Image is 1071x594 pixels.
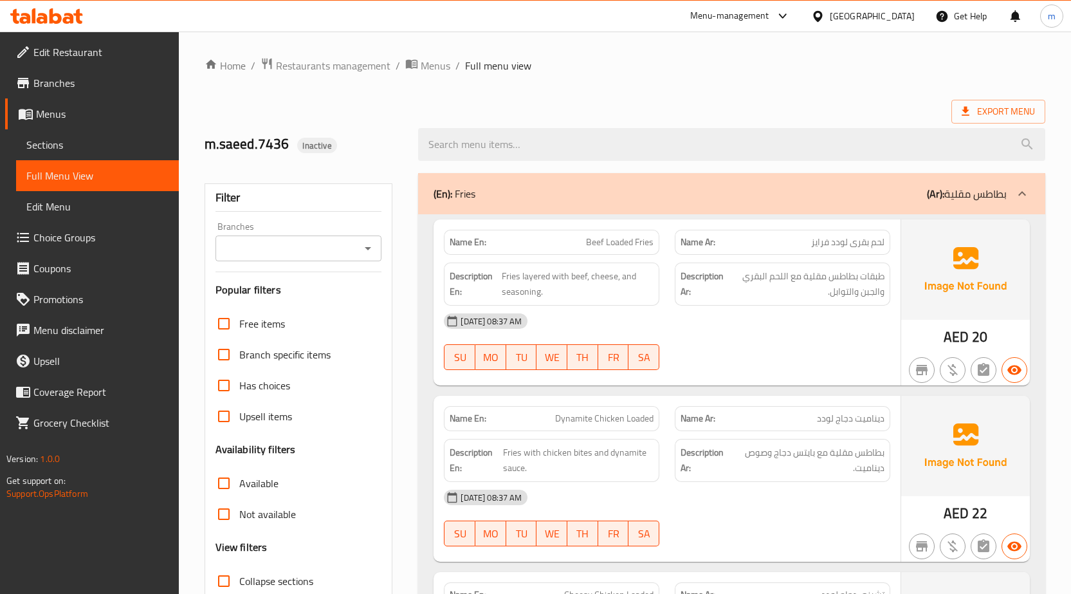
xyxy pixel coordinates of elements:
[297,138,336,153] div: Inactive
[940,534,966,559] button: Purchased item
[396,58,400,73] li: /
[732,445,884,476] span: بطاطس مقلية مع بايتس دجاج وصوص ديناميت.
[33,384,169,400] span: Coverage Report
[465,58,531,73] span: Full menu view
[405,57,450,74] a: Menus
[215,442,296,457] h3: Availability filters
[239,573,313,589] span: Collapse sections
[215,540,268,555] h3: View filters
[239,476,279,491] span: Available
[40,450,60,467] span: 1.0.0
[239,378,290,393] span: Has choices
[944,324,969,349] span: AED
[418,128,1045,161] input: search
[421,58,450,73] span: Menus
[434,186,475,201] p: Fries
[33,75,169,91] span: Branches
[1002,357,1027,383] button: Available
[503,445,654,476] span: Fries with chicken bites and dynamite sauce.
[36,106,169,122] span: Menus
[586,236,654,249] span: Beef Loaded Fries
[444,344,475,370] button: SU
[628,521,659,546] button: SA
[511,348,532,367] span: TU
[16,160,179,191] a: Full Menu View
[901,396,1030,496] img: Ae5nvW7+0k+MAAAAAElFTkSuQmCC
[681,412,715,425] strong: Name Ar:
[681,236,715,249] strong: Name Ar:
[205,58,246,73] a: Home
[971,357,996,383] button: Not has choices
[251,58,255,73] li: /
[450,412,486,425] strong: Name En:
[901,219,1030,320] img: Ae5nvW7+0k+MAAAAAElFTkSuQmCC
[909,534,935,559] button: Not branch specific item
[239,506,296,522] span: Not available
[239,347,331,362] span: Branch specific items
[450,524,470,543] span: SU
[33,353,169,369] span: Upsell
[6,472,66,489] span: Get support on:
[1002,534,1027,559] button: Available
[26,199,169,214] span: Edit Menu
[634,524,654,543] span: SA
[5,253,179,284] a: Coupons
[5,407,179,438] a: Grocery Checklist
[927,184,944,203] b: (Ar):
[681,445,729,476] strong: Description Ar:
[598,344,629,370] button: FR
[297,140,336,152] span: Inactive
[26,168,169,183] span: Full Menu View
[536,521,567,546] button: WE
[542,524,562,543] span: WE
[481,348,501,367] span: MO
[951,100,1045,124] span: Export Menu
[506,521,537,546] button: TU
[239,409,292,424] span: Upsell items
[603,524,624,543] span: FR
[830,9,915,23] div: [GEOGRAPHIC_DATA]
[628,344,659,370] button: SA
[5,98,179,129] a: Menus
[444,521,475,546] button: SU
[450,236,486,249] strong: Name En:
[455,315,527,328] span: [DATE] 08:37 AM
[5,222,179,253] a: Choice Groups
[971,534,996,559] button: Not has choices
[542,348,562,367] span: WE
[33,261,169,276] span: Coupons
[567,521,598,546] button: TH
[940,357,966,383] button: Purchased item
[572,524,593,543] span: TH
[572,348,593,367] span: TH
[276,58,390,73] span: Restaurants management
[16,191,179,222] a: Edit Menu
[5,284,179,315] a: Promotions
[6,450,38,467] span: Version:
[634,348,654,367] span: SA
[450,348,470,367] span: SU
[481,524,501,543] span: MO
[603,348,624,367] span: FR
[33,230,169,245] span: Choice Groups
[33,322,169,338] span: Menu disclaimer
[962,104,1035,120] span: Export Menu
[944,501,969,526] span: AED
[205,135,403,154] h2: m.saeed.7436
[455,58,460,73] li: /
[567,344,598,370] button: TH
[681,268,724,300] strong: Description Ar:
[33,292,169,307] span: Promotions
[927,186,1007,201] p: بطاطس مقلية
[215,283,382,297] h3: Popular filters
[555,412,654,425] span: Dynamite Chicken Loaded
[215,184,382,212] div: Filter
[5,68,179,98] a: Branches
[536,344,567,370] button: WE
[450,445,500,476] strong: Description En:
[727,268,884,300] span: طبقات بطاطس مقلية مع اللحم البقري والجبن والتوابل.
[972,501,987,526] span: 22
[359,239,377,257] button: Open
[5,315,179,346] a: Menu disclaimer
[450,268,499,300] strong: Description En:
